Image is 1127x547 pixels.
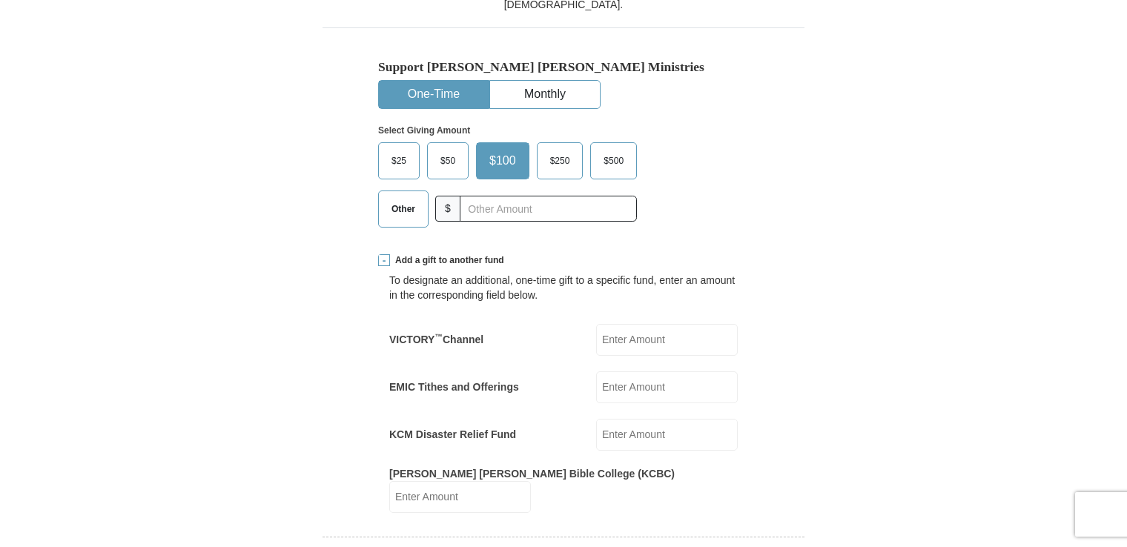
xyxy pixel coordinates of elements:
[433,150,463,172] span: $50
[389,273,738,302] div: To designate an additional, one-time gift to a specific fund, enter an amount in the correspondin...
[389,466,675,481] label: [PERSON_NAME] [PERSON_NAME] Bible College (KCBC)
[384,150,414,172] span: $25
[434,332,443,341] sup: ™
[389,332,483,347] label: VICTORY Channel
[482,150,523,172] span: $100
[543,150,578,172] span: $250
[378,59,749,75] h5: Support [PERSON_NAME] [PERSON_NAME] Ministries
[378,125,470,136] strong: Select Giving Amount
[379,81,489,108] button: One-Time
[490,81,600,108] button: Monthly
[596,324,738,356] input: Enter Amount
[389,379,519,394] label: EMIC Tithes and Offerings
[596,371,738,403] input: Enter Amount
[460,196,637,222] input: Other Amount
[596,419,738,451] input: Enter Amount
[389,427,516,442] label: KCM Disaster Relief Fund
[389,481,531,513] input: Enter Amount
[390,254,504,267] span: Add a gift to another fund
[384,198,423,220] span: Other
[596,150,631,172] span: $500
[435,196,460,222] span: $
